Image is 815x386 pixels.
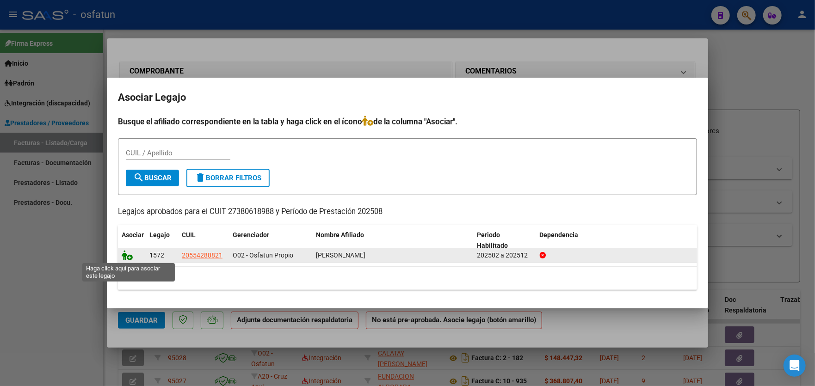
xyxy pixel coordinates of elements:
datatable-header-cell: Gerenciador [229,225,312,256]
datatable-header-cell: Periodo Habilitado [474,225,536,256]
span: Dependencia [540,231,579,239]
span: Nombre Afiliado [316,231,364,239]
div: 1 registros [118,267,697,290]
span: CUIL [182,231,196,239]
span: Periodo Habilitado [477,231,508,249]
div: 202502 a 202512 [477,250,532,261]
span: Buscar [133,174,172,182]
mat-icon: search [133,172,144,183]
h4: Busque el afiliado correspondiente en la tabla y haga click en el ícono de la columna "Asociar". [118,116,697,128]
datatable-header-cell: Nombre Afiliado [312,225,474,256]
datatable-header-cell: Asociar [118,225,146,256]
span: Gerenciador [233,231,269,239]
datatable-header-cell: Legajo [146,225,178,256]
div: Open Intercom Messenger [784,355,806,377]
datatable-header-cell: CUIL [178,225,229,256]
h2: Asociar Legajo [118,89,697,106]
span: O02 - Osfatun Propio [233,251,293,259]
span: Asociar [122,231,144,239]
mat-icon: delete [195,172,206,183]
span: Legajo [149,231,170,239]
span: Borrar Filtros [195,174,261,182]
span: MARQUEZ ALEJO [316,251,365,259]
span: 20554288821 [182,251,222,259]
datatable-header-cell: Dependencia [536,225,698,256]
button: Buscar [126,170,179,186]
span: 1572 [149,251,164,259]
p: Legajos aprobados para el CUIT 27380618988 y Período de Prestación 202508 [118,206,697,218]
button: Borrar Filtros [186,169,270,187]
